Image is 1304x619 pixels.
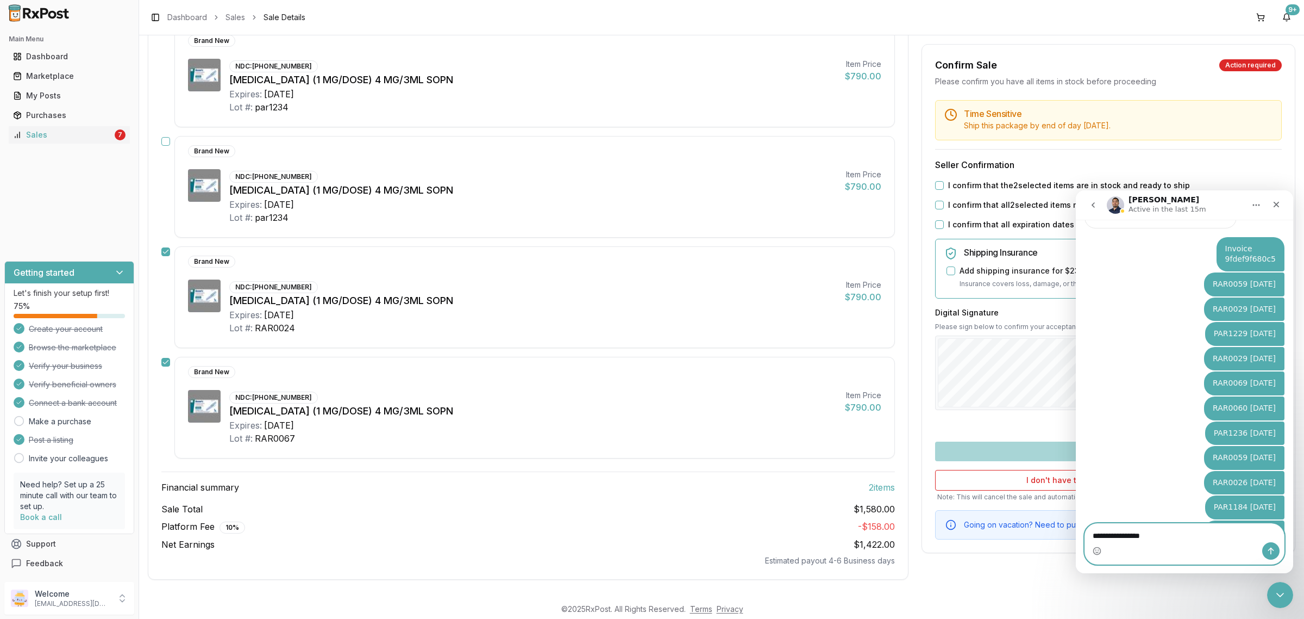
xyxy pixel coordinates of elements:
span: Ship this package by end of day [DATE] . [964,121,1111,130]
a: Dashboard [9,47,130,66]
div: Item Price [845,59,881,70]
h5: Time Sensitive [964,109,1272,118]
div: NDC: [PHONE_NUMBER] [229,281,318,293]
span: Create your account [29,324,103,335]
div: [DATE] [264,198,294,211]
p: Please sign below to confirm your acceptance of this order [935,323,1282,331]
h3: Getting started [14,266,74,279]
div: Item Price [845,390,881,401]
div: Item Price [845,280,881,290]
div: 7 [115,129,126,140]
div: [MEDICAL_DATA] (1 MG/DOSE) 4 MG/3ML SOPN [229,72,836,88]
a: Book a call [20,512,62,522]
span: $1,422.00 [854,539,895,550]
label: I confirm that all 2 selected items match the listed condition [948,200,1173,211]
a: Dashboard [167,12,207,23]
div: Lot #: [229,432,253,445]
a: Make a purchase [29,416,91,427]
span: Browse the marketplace [29,342,116,353]
span: $1,580.00 [854,503,895,516]
div: [MEDICAL_DATA] (1 MG/DOSE) 4 MG/3ML SOPN [229,293,836,308]
img: Ozempic (1 MG/DOSE) 4 MG/3ML SOPN [188,280,221,312]
nav: breadcrumb [167,12,305,23]
p: Need help? Set up a 25 minute call with our team to set up. [20,479,118,512]
div: 10 % [220,522,245,534]
span: Verify beneficial owners [29,379,116,390]
p: Note: This will cancel the sale and automatically remove these items from the marketplace. [935,493,1282,502]
a: Terms [690,604,712,614]
a: My Posts [9,86,130,106]
img: Ozempic (1 MG/DOSE) 4 MG/3ML SOPN [188,169,221,202]
div: Lot #: [229,321,253,335]
div: Brand New [188,366,235,378]
p: Let's finish your setup first! [14,288,125,299]
a: Sales7 [9,125,130,145]
p: [EMAIL_ADDRESS][DOMAIN_NAME] [35,599,110,608]
a: Invite your colleagues [29,453,108,464]
span: 75 % [14,301,30,312]
div: Sales [13,129,112,140]
button: Feedback [4,554,134,573]
span: Financial summary [161,481,239,494]
div: Lot #: [229,211,253,224]
div: [MEDICAL_DATA] (1 MG/DOSE) 4 MG/3ML SOPN [229,404,836,419]
div: Estimated payout 4-6 Business days [161,555,895,566]
div: $790.00 [845,180,881,193]
img: User avatar [11,590,28,607]
div: Purchases [13,110,126,121]
div: Lot #: [229,101,253,114]
a: Sales [225,12,245,23]
div: RAR0024 [255,321,295,335]
span: Platform Fee [161,520,245,534]
span: Sale Total [161,503,203,516]
div: Item Price [845,169,881,180]
div: par1234 [255,211,289,224]
div: $790.00 [845,70,881,83]
button: Support [4,534,134,554]
div: Please confirm you have all items in stock before proceeding [935,76,1282,87]
button: Purchases [4,107,134,124]
h2: Main Menu [9,35,130,44]
div: Expires: [229,308,262,321]
div: Marketplace [13,71,126,82]
div: Expires: [229,198,262,211]
div: NDC: [PHONE_NUMBER] [229,60,318,72]
span: - $158.00 [858,521,895,532]
button: Marketplace [4,67,134,85]
div: [DATE] [264,308,294,321]
label: I confirm that the 2 selected items are in stock and ready to ship [948,180,1190,191]
p: Insurance covers loss, damage, or theft during transit. [960,278,1272,289]
iframe: Intercom live chat [1267,582,1293,608]
img: Ozempic (1 MG/DOSE) 4 MG/3ML SOPN [188,59,221,91]
div: My Posts [13,90,126,101]
span: Connect a bank account [29,398,117,408]
h3: Seller Confirmation [935,158,1282,171]
div: Brand New [188,145,235,157]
